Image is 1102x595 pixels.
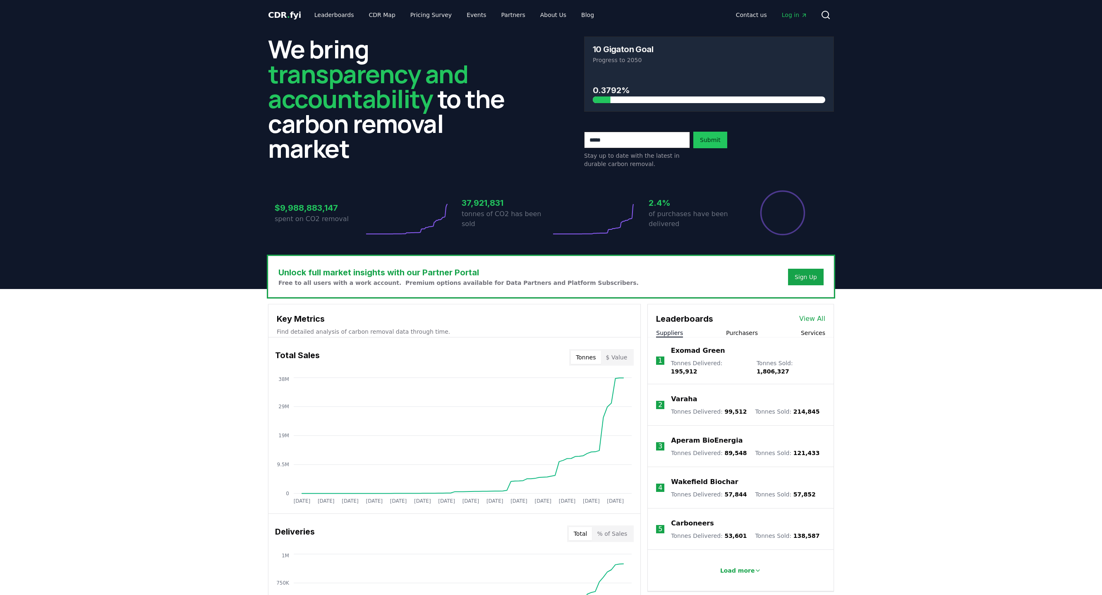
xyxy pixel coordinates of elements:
[278,279,639,287] p: Free to all users with a work account. Premium options available for Data Partners and Platform S...
[278,266,639,279] h3: Unlock full market insights with our Partner Portal
[593,84,825,96] h3: 0.3792%
[268,9,301,21] a: CDR.fyi
[788,269,824,285] button: Sign Up
[671,368,697,375] span: 195,912
[671,477,738,487] a: Wakefield Biochar
[724,450,747,456] span: 89,548
[462,209,551,229] p: tonnes of CO2 has been sold
[278,433,289,438] tspan: 19M
[404,7,458,22] a: Pricing Survey
[534,7,573,22] a: About Us
[277,328,632,336] p: Find detailed analysis of carbon removal data through time.
[693,132,727,148] button: Submit
[656,329,683,337] button: Suppliers
[278,376,289,382] tspan: 38M
[757,368,789,375] span: 1,806,327
[671,490,747,499] p: Tonnes Delivered :
[671,449,747,457] p: Tonnes Delivered :
[755,449,819,457] p: Tonnes Sold :
[462,197,551,209] h3: 37,921,831
[268,36,518,161] h2: We bring to the carbon removal market
[782,11,807,19] span: Log in
[275,525,315,542] h3: Deliveries
[510,498,527,504] tspan: [DATE]
[793,450,820,456] span: 121,433
[583,498,600,504] tspan: [DATE]
[275,349,320,366] h3: Total Sales
[460,7,493,22] a: Events
[671,346,725,356] a: Exomad Green
[593,56,825,64] p: Progress to 2050
[759,190,806,236] div: Percentage of sales delivered
[729,7,814,22] nav: Main
[671,532,747,540] p: Tonnes Delivered :
[724,408,747,415] span: 99,512
[799,314,825,324] a: View All
[755,407,819,416] p: Tonnes Sold :
[714,562,768,579] button: Load more
[584,152,690,168] p: Stay up to date with the latest in durable carbon removal.
[294,498,311,504] tspan: [DATE]
[414,498,431,504] tspan: [DATE]
[671,407,747,416] p: Tonnes Delivered :
[649,209,738,229] p: of purchases have been delivered
[795,273,817,281] a: Sign Up
[535,498,552,504] tspan: [DATE]
[607,498,624,504] tspan: [DATE]
[793,532,820,539] span: 138,587
[277,462,289,467] tspan: 9.5M
[658,441,662,451] p: 3
[287,10,290,20] span: .
[282,553,289,559] tspan: 1M
[671,436,743,446] a: Aperam BioEnergia
[308,7,601,22] nav: Main
[592,527,632,540] button: % of Sales
[726,329,758,337] button: Purchasers
[318,498,335,504] tspan: [DATE]
[342,498,359,504] tspan: [DATE]
[362,7,402,22] a: CDR Map
[276,580,290,586] tspan: 750K
[671,359,748,376] p: Tonnes Delivered :
[286,491,289,496] tspan: 0
[438,498,455,504] tspan: [DATE]
[495,7,532,22] a: Partners
[724,491,747,498] span: 57,844
[658,356,662,366] p: 1
[729,7,774,22] a: Contact us
[755,490,815,499] p: Tonnes Sold :
[390,498,407,504] tspan: [DATE]
[801,329,825,337] button: Services
[671,518,714,528] a: Carboneers
[575,7,601,22] a: Blog
[775,7,814,22] a: Log in
[720,566,755,575] p: Load more
[486,498,503,504] tspan: [DATE]
[649,197,738,209] h3: 2.4%
[308,7,361,22] a: Leaderboards
[571,351,601,364] button: Tonnes
[601,351,632,364] button: $ Value
[793,491,816,498] span: 57,852
[275,202,364,214] h3: $9,988,883,147
[658,483,662,493] p: 4
[268,57,468,116] span: transparency and accountability
[268,10,301,20] span: CDR fyi
[724,532,747,539] span: 53,601
[757,359,825,376] p: Tonnes Sold :
[559,498,576,504] tspan: [DATE]
[658,524,662,534] p: 5
[277,313,632,325] h3: Key Metrics
[793,408,820,415] span: 214,845
[658,400,662,410] p: 2
[275,214,364,224] p: spent on CO2 removal
[671,394,697,404] a: Varaha
[462,498,479,504] tspan: [DATE]
[569,527,592,540] button: Total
